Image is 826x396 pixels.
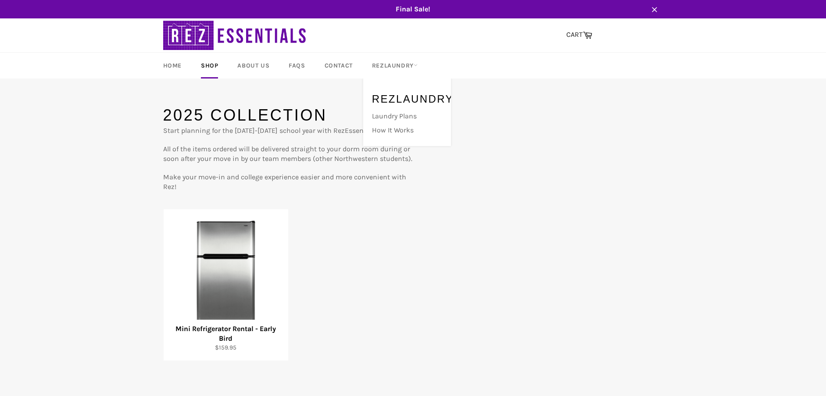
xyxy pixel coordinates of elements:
[154,4,672,14] span: Final Sale!
[169,343,282,352] div: $159.95
[229,53,278,78] a: About Us
[163,126,413,136] p: Start planning for the [DATE]-[DATE] school year with RezEssentials!
[316,53,361,78] a: Contact
[163,104,413,126] h1: 2025 Collection
[368,123,442,137] a: How It Works
[363,53,426,78] a: RezLaundry
[163,18,308,52] img: RezEssentials
[163,209,288,361] a: Mini Refrigerator Rental - Early Bird Mini Refrigerator Rental - Early Bird $159.95
[280,53,314,78] a: FAQs
[163,144,413,164] p: All of the items ordered will be delivered straight to your dorm room during or soon after your m...
[192,53,227,78] a: Shop
[175,221,277,323] img: Mini Refrigerator Rental - Early Bird
[562,26,597,44] a: CART
[154,53,190,78] a: Home
[363,78,451,146] div: RezLaundry
[368,109,442,123] a: Laundry Plans
[372,92,454,106] h5: RezLaundry
[163,172,413,192] p: Make your move-in and college experience easier and more convenient with Rez!
[169,324,282,343] div: Mini Refrigerator Rental - Early Bird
